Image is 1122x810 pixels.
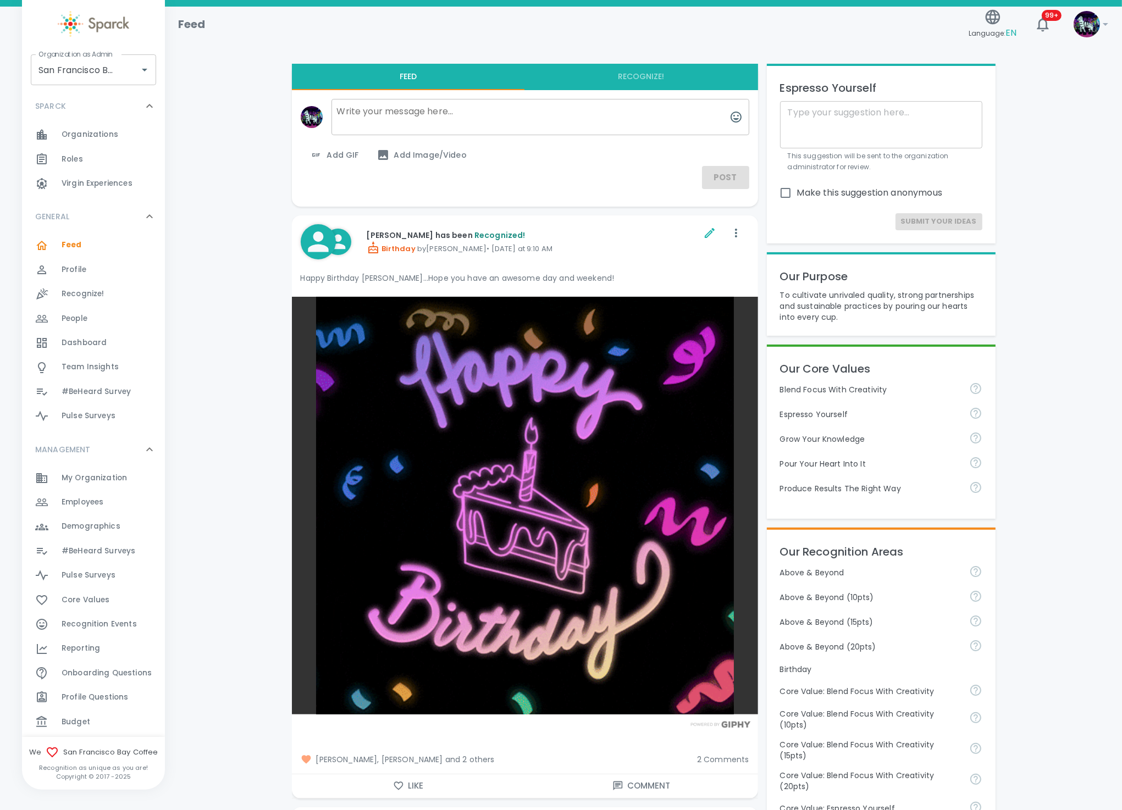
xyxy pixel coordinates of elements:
[22,258,165,282] div: Profile
[780,770,960,792] p: Core Value: Blend Focus With Creativity (20pts)
[22,661,165,685] div: Onboarding Questions
[1074,11,1100,37] img: Picture of Sparck
[62,289,104,299] span: Recognize!
[22,772,165,781] p: Copyright © 2017 - 2025
[22,466,165,739] div: MANAGEMENT
[780,268,982,285] p: Our Purpose
[292,64,758,90] div: interaction tabs
[58,11,129,37] img: Sparck logo
[780,483,960,494] p: Produce Results The Right Way
[969,773,982,786] svg: Achieve goals today and innovate for tomorrow
[22,147,165,171] a: Roles
[62,154,83,165] span: Roles
[797,186,943,199] span: Make this suggestion anonymous
[1030,11,1056,37] button: 99+
[62,643,100,654] span: Reporting
[62,362,119,373] span: Team Insights
[22,404,165,428] div: Pulse Surveys
[22,514,165,539] a: Demographics
[780,664,982,675] p: Birthday
[22,123,165,147] div: Organizations
[22,123,165,200] div: SPARCK
[969,639,982,652] svg: For going above and beyond!
[22,355,165,379] a: Team Insights
[62,337,107,348] span: Dashboard
[697,754,749,765] span: 2 Comments
[969,711,982,724] svg: Achieve goals today and innovate for tomorrow
[22,763,165,772] p: Recognition as unique as you are!
[969,565,982,578] svg: For going above and beyond!
[62,497,103,508] span: Employees
[780,434,960,445] p: Grow Your Knowledge
[62,668,152,679] span: Onboarding Questions
[62,129,118,140] span: Organizations
[22,636,165,661] a: Reporting
[22,746,165,759] span: We San Francisco Bay Coffee
[292,774,525,797] button: Like
[301,754,688,765] span: [PERSON_NAME], [PERSON_NAME] and 2 others
[969,684,982,697] svg: Achieve goals today and innovate for tomorrow
[525,774,758,797] button: Comment
[22,233,165,257] a: Feed
[969,26,1016,41] span: Language:
[35,444,91,455] p: MANAGEMENT
[367,241,701,254] p: by [PERSON_NAME] • [DATE] at 9:10 AM
[780,617,960,628] p: Above & Beyond (15pts)
[525,64,758,90] button: Recognize!
[22,563,165,587] a: Pulse Surveys
[178,15,206,33] h1: Feed
[22,710,165,734] a: Budget
[22,433,165,466] div: MANAGEMENT
[301,273,749,284] p: Happy Birthday [PERSON_NAME]...Hope you have an awesome day and weekend!
[35,211,69,222] p: GENERAL
[780,79,982,97] p: Espresso Yourself
[137,62,152,77] button: Open
[62,717,90,728] span: Budget
[780,290,982,323] p: To cultivate unrivaled quality, strong partnerships and sustainable practices by pouring our hear...
[780,543,982,561] p: Our Recognition Areas
[62,240,82,251] span: Feed
[62,313,87,324] span: People
[367,243,416,254] span: Birthday
[22,588,165,612] a: Core Values
[22,685,165,709] a: Profile Questions
[22,282,165,306] a: Recognize!
[780,360,982,378] p: Our Core Values
[62,595,110,606] span: Core Values
[22,612,165,636] a: Recognition Events
[969,481,982,494] svg: Find success working together and doing the right thing
[780,567,960,578] p: Above & Beyond
[22,90,165,123] div: SPARCK
[22,233,165,432] div: GENERAL
[62,570,115,581] span: Pulse Surveys
[22,539,165,563] a: #BeHeard Surveys
[367,230,701,241] p: [PERSON_NAME] has been
[62,386,131,397] span: #BeHeard Survey
[780,592,960,603] p: Above & Beyond (10pts)
[969,382,982,395] svg: Achieve goals today and innovate for tomorrow
[22,466,165,490] a: My Organization
[969,407,982,420] svg: Share your voice and your ideas
[62,619,137,630] span: Recognition Events
[688,721,754,728] img: Powered by GIPHY
[292,64,525,90] button: Feed
[22,307,165,331] a: People
[969,614,982,628] svg: For going above and beyond!
[780,739,960,761] p: Core Value: Blend Focus With Creativity (15pts)
[969,431,982,445] svg: Follow your curiosity and learn together
[377,148,467,162] span: Add Image/Video
[62,410,115,421] span: Pulse Surveys
[22,490,165,514] a: Employees
[62,264,86,275] span: Profile
[22,171,165,196] a: Virgin Experiences
[780,708,960,730] p: Core Value: Blend Focus With Creativity (10pts)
